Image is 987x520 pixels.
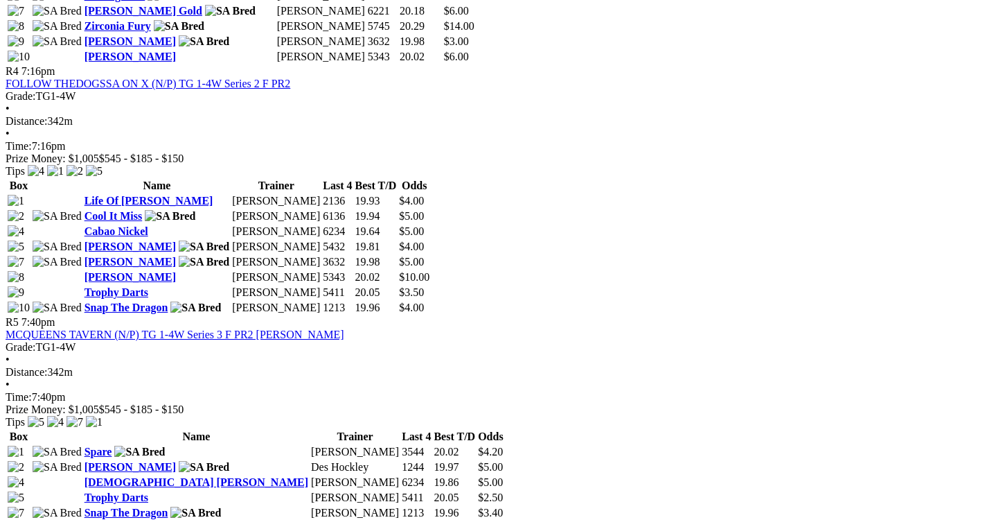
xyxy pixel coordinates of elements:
a: [PERSON_NAME] [85,461,176,473]
span: $3.50 [399,286,424,298]
td: 20.02 [399,50,442,64]
td: [PERSON_NAME] [231,270,321,284]
td: 20.02 [433,445,476,459]
img: SA Bred [179,241,229,253]
td: 20.05 [433,491,476,505]
img: 5 [8,492,24,504]
a: [PERSON_NAME] [85,256,176,268]
span: $6.00 [444,5,469,17]
a: [DEMOGRAPHIC_DATA] [PERSON_NAME] [85,476,308,488]
span: $6.00 [444,51,469,62]
span: • [6,128,10,139]
td: 19.94 [355,209,398,223]
td: 5411 [322,286,353,300]
div: 7:16pm [6,140,981,153]
img: 9 [8,35,24,48]
td: 3544 [401,445,432,459]
img: 9 [8,286,24,299]
img: SA Bred [33,210,82,223]
td: 6221 [367,4,398,18]
td: [PERSON_NAME] [276,19,366,33]
span: $3.00 [444,35,469,47]
img: SA Bred [179,461,229,474]
img: 7 [8,507,24,519]
img: 1 [86,416,103,428]
th: Odds [477,430,504,444]
span: Time: [6,391,32,403]
td: [PERSON_NAME] [231,225,321,239]
div: Prize Money: $1,005 [6,404,981,416]
img: SA Bred [33,5,82,17]
img: 1 [8,195,24,207]
span: $5.00 [399,256,424,268]
img: 8 [8,20,24,33]
td: [PERSON_NAME] [231,286,321,300]
th: Last 4 [401,430,432,444]
img: 2 [8,461,24,474]
img: 7 [8,5,24,17]
span: R4 [6,65,19,77]
td: 19.64 [355,225,398,239]
span: $4.00 [399,241,424,252]
th: Name [84,430,309,444]
img: SA Bred [33,302,82,314]
td: 5343 [322,270,353,284]
td: [PERSON_NAME] [310,491,400,505]
td: 6136 [322,209,353,223]
a: Snap The Dragon [85,302,168,313]
span: • [6,379,10,390]
a: [PERSON_NAME] Gold [85,5,202,17]
span: Box [10,180,28,191]
td: Des Hockley [310,460,400,474]
span: $4.00 [399,302,424,313]
th: Name [84,179,231,193]
a: Cool It Miss [85,210,143,222]
img: 4 [47,416,64,428]
a: Cabao Nickel [85,225,148,237]
img: SA Bred [170,507,221,519]
img: 2 [8,210,24,223]
span: Distance: [6,115,47,127]
th: Trainer [231,179,321,193]
a: [PERSON_NAME] [85,241,176,252]
span: $545 - $185 - $150 [99,153,184,164]
a: Life Of [PERSON_NAME] [85,195,213,207]
span: 7:40pm [21,316,55,328]
td: 19.97 [433,460,476,474]
span: 7:16pm [21,65,55,77]
td: 20.05 [355,286,398,300]
td: 3632 [367,35,398,49]
td: 19.98 [399,35,442,49]
img: 7 [8,256,24,268]
img: SA Bred [33,461,82,474]
div: TG1-4W [6,341,981,354]
td: [PERSON_NAME] [310,476,400,489]
td: 5745 [367,19,398,33]
div: 342m [6,366,981,379]
img: SA Bred [33,446,82,458]
td: 1244 [401,460,432,474]
td: 19.96 [355,301,398,315]
img: 10 [8,302,30,314]
a: [PERSON_NAME] [85,35,176,47]
a: Zirconia Fury [85,20,151,32]
img: SA Bred [145,210,195,223]
a: FOLLOW THEDOGSSA ON X (N/P) TG 1-4W Series 2 F PR2 [6,78,290,89]
th: Odds [398,179,430,193]
img: 2 [66,165,83,177]
td: 3632 [322,255,353,269]
td: 19.98 [355,255,398,269]
a: Snap The Dragon [85,507,168,519]
th: Trainer [310,430,400,444]
td: [PERSON_NAME] [231,240,321,254]
img: SA Bred [179,35,229,48]
td: [PERSON_NAME] [231,255,321,269]
span: $5.00 [399,210,424,222]
td: 19.81 [355,240,398,254]
img: SA Bred [33,35,82,48]
img: 10 [8,51,30,63]
td: 5432 [322,240,353,254]
a: Trophy Darts [85,286,148,298]
img: SA Bred [33,507,82,519]
span: Grade: [6,90,36,102]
